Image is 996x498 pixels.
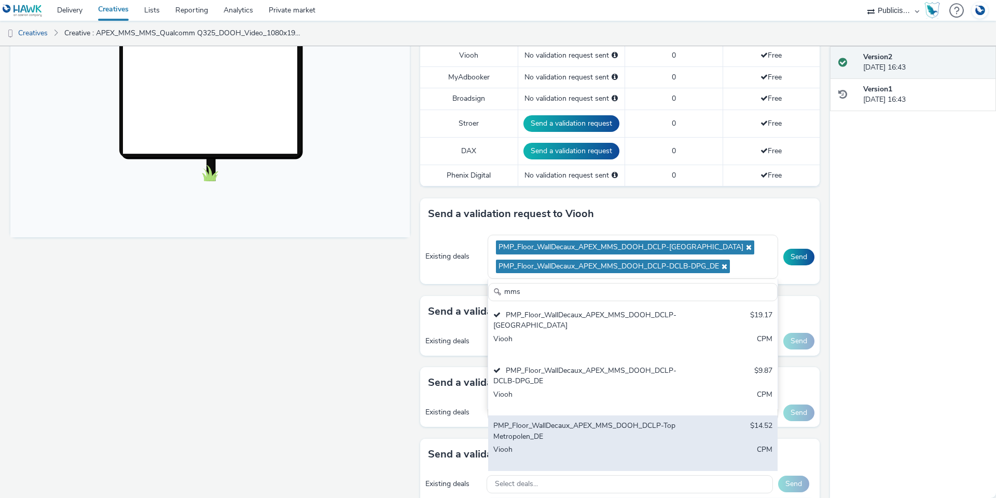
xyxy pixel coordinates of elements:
[420,165,518,186] td: Phenix Digital
[493,366,677,387] div: PMP_Floor_WallDecaux_APEX_MMS_DOOH_DCLP-DCLB-DPG_DE
[760,170,782,180] span: Free
[754,366,772,387] div: $9.87
[672,72,676,82] span: 0
[488,283,778,301] input: Search......
[783,333,814,349] button: Send
[612,50,618,61] div: Please select a deal below and click on Send to send a validation request to Viooh.
[750,310,772,331] div: $19.17
[493,421,677,442] div: PMP_Floor_WallDecaux_APEX_MMS_DOOH_DCLP-TopMetropolen_DE
[863,84,988,105] div: [DATE] 16:43
[523,115,619,132] button: Send a validation request
[778,476,809,492] button: Send
[420,45,518,66] td: Viooh
[425,251,482,262] div: Existing deals
[757,334,772,355] div: CPM
[493,389,677,411] div: Viooh
[523,143,619,159] button: Send a validation request
[523,170,619,181] div: No validation request sent
[924,2,940,19] img: Hawk Academy
[3,4,43,17] img: undefined Logo
[428,447,632,462] h3: Send a validation request to Phenix Digital
[428,206,594,222] h3: Send a validation request to Viooh
[420,137,518,165] td: DAX
[493,334,677,355] div: Viooh
[672,50,676,60] span: 0
[863,84,892,94] strong: Version 1
[493,310,677,331] div: PMP_Floor_WallDecaux_APEX_MMS_DOOH_DCLP-[GEOGRAPHIC_DATA]
[757,445,772,466] div: CPM
[420,88,518,110] td: Broadsign
[863,52,892,62] strong: Version 2
[495,480,538,489] span: Select deals...
[757,389,772,411] div: CPM
[59,21,308,46] a: Creative : APEX_MMS_MMS_Qualcomm Q325_DOOH_Video_1080x1920_Wall
[863,52,988,73] div: [DATE] 16:43
[499,262,719,271] span: PMP_Floor_WallDecaux_APEX_MMS_DOOH_DCLP-DCLB-DPG_DE
[783,249,814,265] button: Send
[760,93,782,103] span: Free
[760,118,782,128] span: Free
[760,50,782,60] span: Free
[612,72,618,83] div: Please select a deal below and click on Send to send a validation request to MyAdbooker.
[972,2,988,19] img: Account DE
[428,375,628,391] h3: Send a validation request to MyAdbooker
[428,304,615,319] h3: Send a validation request to Broadsign
[783,405,814,421] button: Send
[420,110,518,137] td: Stroer
[425,407,482,418] div: Existing deals
[672,146,676,156] span: 0
[760,146,782,156] span: Free
[420,66,518,88] td: MyAdbooker
[499,243,743,252] span: PMP_Floor_WallDecaux_APEX_MMS_DOOH_DCLP-[GEOGRAPHIC_DATA]
[425,336,482,346] div: Existing deals
[672,118,676,128] span: 0
[612,93,618,104] div: Please select a deal below and click on Send to send a validation request to Broadsign.
[425,479,481,489] div: Existing deals
[523,93,619,104] div: No validation request sent
[612,170,618,181] div: Please select a deal below and click on Send to send a validation request to Phenix Digital.
[523,72,619,83] div: No validation request sent
[672,170,676,180] span: 0
[672,93,676,103] span: 0
[523,50,619,61] div: No validation request sent
[493,445,677,466] div: Viooh
[5,29,16,39] img: dooh
[924,2,944,19] a: Hawk Academy
[750,421,772,442] div: $14.52
[760,72,782,82] span: Free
